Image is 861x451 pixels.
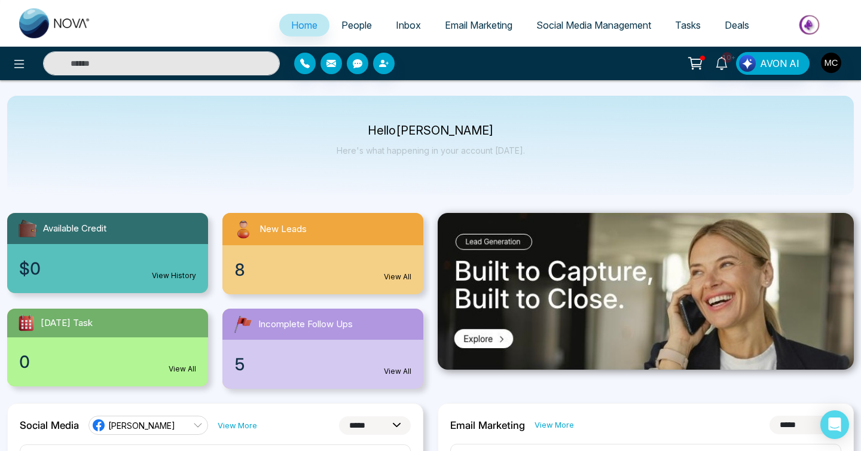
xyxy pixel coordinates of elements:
a: 10+ [707,52,736,73]
a: Social Media Management [524,14,663,36]
h2: Social Media [20,419,79,431]
div: Open Intercom Messenger [820,410,849,439]
span: 10+ [722,52,732,63]
img: Nova CRM Logo [19,8,91,38]
a: View History [152,270,196,281]
p: Here's what happening in your account [DATE]. [337,145,525,156]
a: View All [169,364,196,374]
span: Home [291,19,317,31]
span: [PERSON_NAME] [108,420,175,431]
span: 8 [234,257,245,282]
a: Email Marketing [433,14,524,36]
img: availableCredit.svg [17,218,38,239]
span: 0 [19,349,30,374]
span: New Leads [259,223,307,236]
span: Tasks [675,19,701,31]
span: Social Media Management [536,19,651,31]
a: New Leads8View All [215,213,430,294]
p: Hello [PERSON_NAME] [337,126,525,136]
img: Lead Flow [739,55,756,72]
span: Email Marketing [445,19,512,31]
span: Available Credit [43,222,106,236]
a: View More [218,420,257,431]
button: AVON AI [736,52,810,75]
a: People [329,14,384,36]
img: todayTask.svg [17,313,36,333]
span: People [341,19,372,31]
img: newLeads.svg [232,218,255,240]
span: Inbox [396,19,421,31]
a: Inbox [384,14,433,36]
span: Incomplete Follow Ups [258,318,353,331]
span: $0 [19,256,41,281]
img: Market-place.gif [767,11,854,38]
span: AVON AI [760,56,799,71]
img: User Avatar [821,53,841,73]
a: Incomplete Follow Ups5View All [215,309,430,389]
span: 5 [234,352,245,377]
img: followUps.svg [232,313,254,335]
span: [DATE] Task [41,316,93,330]
a: Deals [713,14,761,36]
a: View All [384,366,411,377]
img: . [438,213,854,370]
span: Deals [725,19,749,31]
a: Tasks [663,14,713,36]
a: Home [279,14,329,36]
a: View All [384,272,411,282]
a: View More [535,419,574,431]
h2: Email Marketing [450,419,525,431]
